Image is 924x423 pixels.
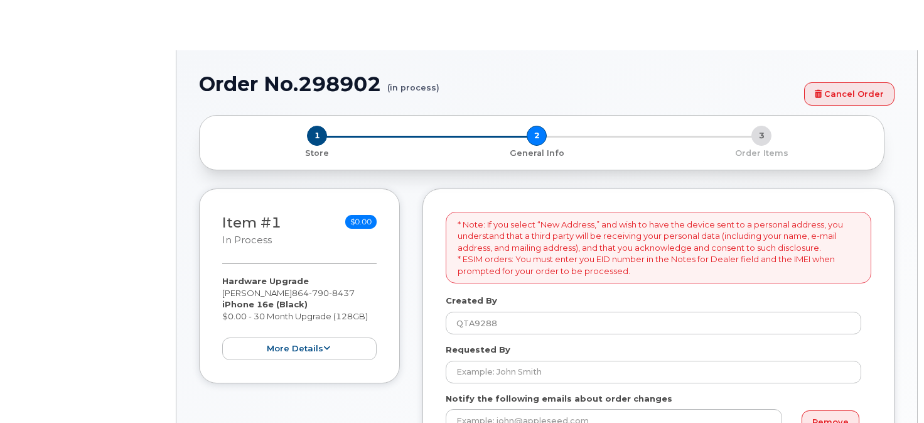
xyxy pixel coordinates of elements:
[309,288,329,298] span: 790
[307,126,327,146] span: 1
[222,215,281,247] h3: Item #1
[446,393,672,405] label: Notify the following emails about order changes
[345,215,377,229] span: $0.00
[199,73,798,95] h1: Order No.298902
[446,361,861,383] input: Example: John Smith
[446,295,497,307] label: Created By
[210,146,424,159] a: 1 Store
[329,288,355,298] span: 8437
[387,73,439,92] small: (in process)
[222,276,309,286] strong: Hardware Upgrade
[222,234,272,246] small: in process
[222,275,377,360] div: [PERSON_NAME] $0.00 - 30 Month Upgrade (128GB)
[446,344,510,356] label: Requested By
[222,299,308,309] strong: iPhone 16e (Black)
[292,288,355,298] span: 864
[222,338,377,361] button: more details
[804,82,894,106] a: Cancel Order
[215,148,419,159] p: Store
[458,219,859,277] p: * Note: If you select “New Address,” and wish to have the device sent to a personal address, you ...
